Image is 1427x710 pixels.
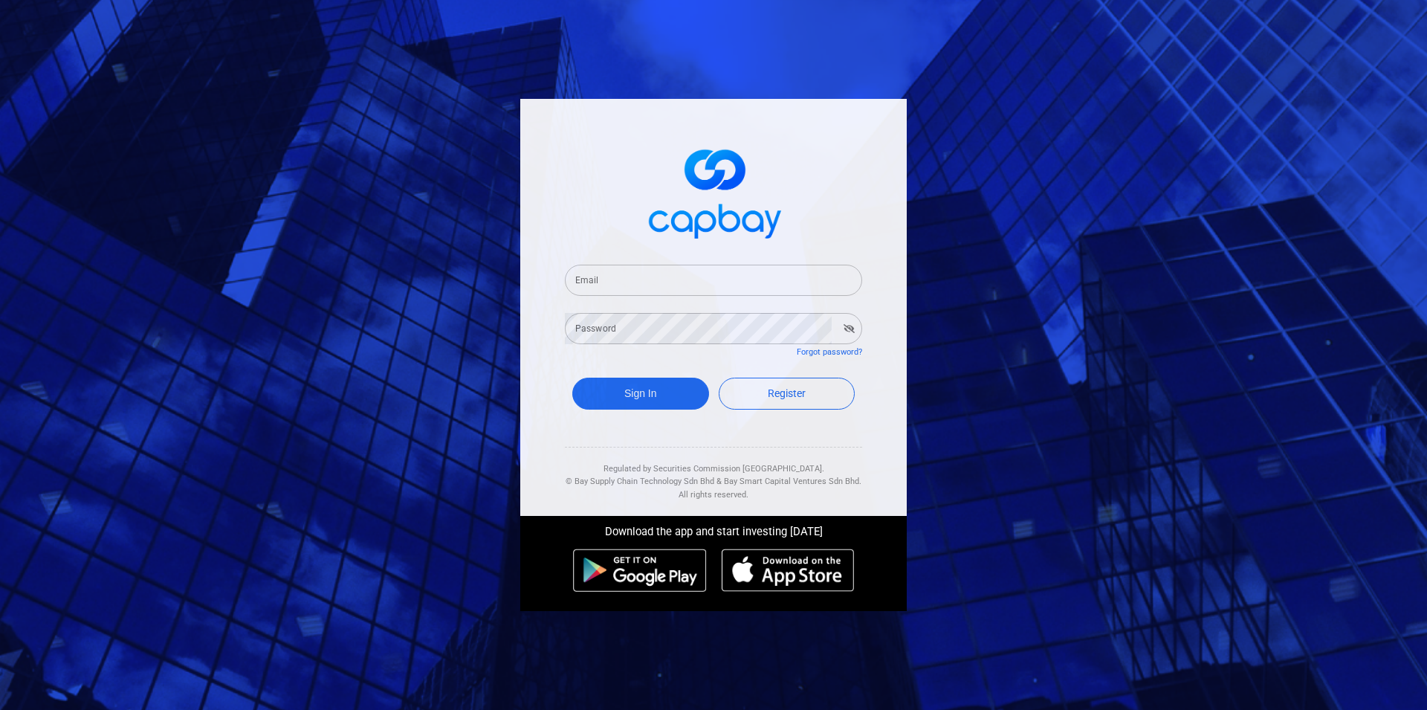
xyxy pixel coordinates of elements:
[572,378,709,410] button: Sign In
[768,387,806,399] span: Register
[573,549,707,592] img: android
[722,549,854,592] img: ios
[566,477,714,486] span: © Bay Supply Chain Technology Sdn Bhd
[639,136,788,247] img: logo
[509,516,918,541] div: Download the app and start investing [DATE]
[797,347,862,357] a: Forgot password?
[565,448,862,502] div: Regulated by Securities Commission [GEOGRAPHIC_DATA]. & All rights reserved.
[724,477,861,486] span: Bay Smart Capital Ventures Sdn Bhd.
[719,378,855,410] a: Register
